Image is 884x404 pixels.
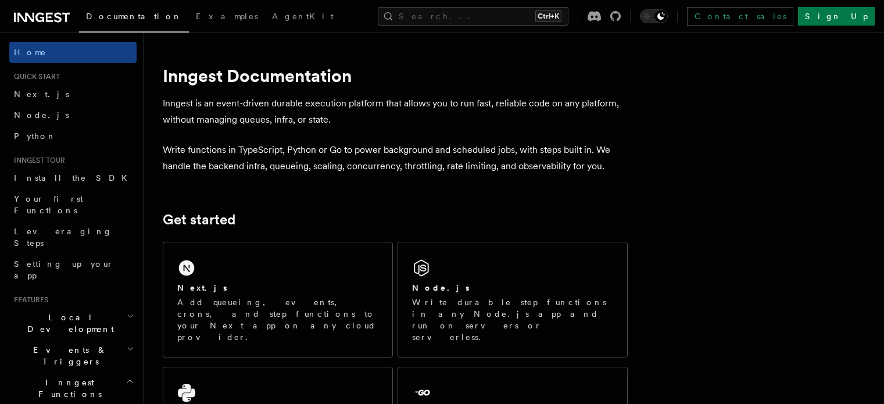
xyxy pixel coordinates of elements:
[412,282,470,294] h2: Node.js
[265,3,341,31] a: AgentKit
[9,307,137,339] button: Local Development
[14,173,134,183] span: Install the SDK
[14,90,69,99] span: Next.js
[177,296,378,343] p: Add queueing, events, crons, and step functions to your Next app on any cloud provider.
[189,3,265,31] a: Examples
[14,131,56,141] span: Python
[9,253,137,286] a: Setting up your app
[378,7,568,26] button: Search...Ctrl+K
[9,167,137,188] a: Install the SDK
[687,7,793,26] a: Contact sales
[272,12,334,21] span: AgentKit
[163,95,628,128] p: Inngest is an event-driven durable execution platform that allows you to run fast, reliable code ...
[798,7,875,26] a: Sign Up
[177,282,227,294] h2: Next.js
[86,12,182,21] span: Documentation
[9,344,127,367] span: Events & Triggers
[412,296,613,343] p: Write durable step functions in any Node.js app and run on servers or serverless.
[163,212,235,228] a: Get started
[9,84,137,105] a: Next.js
[9,188,137,221] a: Your first Functions
[79,3,189,33] a: Documentation
[9,221,137,253] a: Leveraging Steps
[9,42,137,63] a: Home
[196,12,258,21] span: Examples
[14,194,83,215] span: Your first Functions
[14,259,114,280] span: Setting up your app
[9,312,127,335] span: Local Development
[9,126,137,146] a: Python
[14,47,46,58] span: Home
[9,72,60,81] span: Quick start
[14,227,112,248] span: Leveraging Steps
[9,339,137,372] button: Events & Triggers
[163,142,628,174] p: Write functions in TypeScript, Python or Go to power background and scheduled jobs, with steps bu...
[163,242,393,357] a: Next.jsAdd queueing, events, crons, and step functions to your Next app on any cloud provider.
[9,295,48,305] span: Features
[640,9,668,23] button: Toggle dark mode
[9,156,65,165] span: Inngest tour
[9,377,126,400] span: Inngest Functions
[14,110,69,120] span: Node.js
[398,242,628,357] a: Node.jsWrite durable step functions in any Node.js app and run on servers or serverless.
[535,10,561,22] kbd: Ctrl+K
[163,65,628,86] h1: Inngest Documentation
[9,105,137,126] a: Node.js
